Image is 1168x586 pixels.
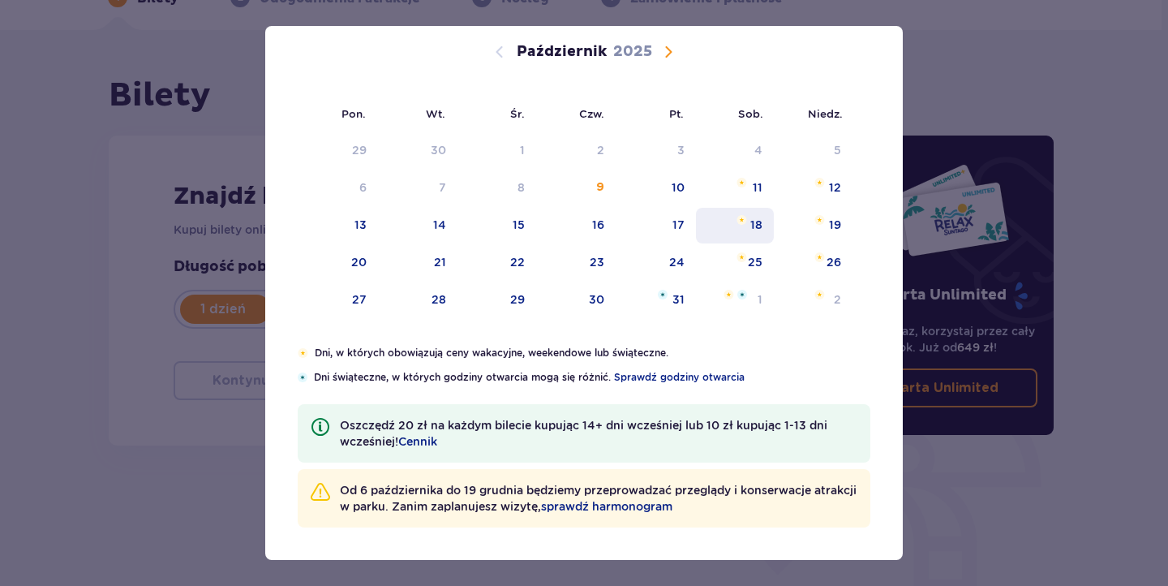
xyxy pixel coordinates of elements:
div: 15 [513,217,525,233]
div: 19 [829,217,841,233]
div: 22 [510,254,525,270]
div: 8 [517,179,525,196]
button: Następny miesiąc [659,42,678,62]
small: Pon. [341,107,366,120]
img: Niebieska gwiazdka [737,290,747,299]
td: Data niedostępna. środa, 1 października 2025 [457,133,536,169]
td: czwartek, 16 października 2025 [536,208,616,243]
td: Data niedostępna. wtorek, 30 września 2025 [378,133,458,169]
td: sobota, 18 października 2025 [696,208,775,243]
small: Czw. [579,107,604,120]
td: Data niedostępna. sobota, 4 października 2025 [696,133,775,169]
p: Dni świąteczne, w których godziny otwarcia mogą się różnić. [314,370,870,385]
td: Data niedostępna. poniedziałek, 29 września 2025 [298,133,378,169]
td: Data niedostępna. środa, 8 października 2025 [457,170,536,206]
div: 7 [439,179,446,196]
small: Śr. [510,107,525,120]
div: 9 [596,179,604,196]
td: wtorek, 28 października 2025 [378,282,458,318]
img: Pomarańczowa gwiazdka [736,215,747,225]
td: piątek, 17 października 2025 [616,208,696,243]
small: Sob. [738,107,763,120]
td: poniedziałek, 20 października 2025 [298,245,378,281]
div: 10 [672,179,685,196]
td: środa, 29 października 2025 [457,282,536,318]
td: sobota, 11 października 2025 [696,170,775,206]
small: Niedz. [808,107,843,120]
div: 29 [510,291,525,308]
img: Pomarańczowa gwiazdka [736,178,747,187]
a: sprawdź harmonogram [541,498,672,515]
td: Data niedostępna. niedziela, 5 października 2025 [774,133,852,169]
td: niedziela, 12 października 2025 [774,170,852,206]
td: czwartek, 9 października 2025 [536,170,616,206]
td: poniedziałek, 13 października 2025 [298,208,378,243]
td: piątek, 31 października 2025 [616,282,696,318]
td: wtorek, 21 października 2025 [378,245,458,281]
div: 6 [359,179,367,196]
td: Data niedostępna. piątek, 3 października 2025 [616,133,696,169]
p: Dni, w których obowiązują ceny wakacyjne, weekendowe lub świąteczne. [315,346,870,360]
td: czwartek, 23 października 2025 [536,245,616,281]
small: Wt. [426,107,445,120]
div: 24 [669,254,685,270]
img: Pomarańczowa gwiazdka [814,178,825,187]
div: 30 [431,142,446,158]
a: Sprawdź godziny otwarcia [614,370,745,385]
div: 30 [589,291,604,308]
td: Data niedostępna. wtorek, 7 października 2025 [378,170,458,206]
img: Pomarańczowa gwiazdka [814,215,825,225]
div: 14 [433,217,446,233]
div: 2 [834,291,841,308]
img: Pomarańczowa gwiazdka [298,348,308,358]
td: Data niedostępna. czwartek, 2 października 2025 [536,133,616,169]
div: 29 [352,142,367,158]
div: 16 [592,217,604,233]
div: 1 [520,142,525,158]
div: 31 [672,291,685,308]
img: Pomarańczowa gwiazdka [814,290,825,299]
div: 1 [758,291,762,308]
img: Pomarańczowa gwiazdka [814,252,825,262]
div: 27 [352,291,367,308]
p: Październik [517,42,607,62]
p: Od 6 października do 19 grudnia będziemy przeprowadzać przeglądy i konserwacje atrakcji w parku. ... [340,482,857,515]
div: 21 [434,254,446,270]
div: 17 [672,217,685,233]
p: 2025 [613,42,652,62]
img: Niebieska gwiazdka [298,373,307,382]
img: Pomarańczowa gwiazdka [724,290,734,299]
td: piątek, 24 października 2025 [616,245,696,281]
div: 18 [750,217,762,233]
div: 11 [753,179,762,196]
div: 26 [827,254,841,270]
td: niedziela, 19 października 2025 [774,208,852,243]
div: 12 [829,179,841,196]
a: Cennik [398,433,437,450]
td: środa, 22 października 2025 [457,245,536,281]
td: Data niedostępna. poniedziałek, 6 października 2025 [298,170,378,206]
img: Niebieska gwiazdka [658,290,668,299]
td: niedziela, 26 października 2025 [774,245,852,281]
div: 5 [834,142,841,158]
td: sobota, 1 listopada 2025 [696,282,775,318]
div: 23 [590,254,604,270]
td: sobota, 25 października 2025 [696,245,775,281]
small: Pt. [669,107,684,120]
button: Poprzedni miesiąc [490,42,509,62]
div: 25 [748,254,762,270]
div: 2 [597,142,604,158]
div: 28 [432,291,446,308]
p: Oszczędź 20 zł na każdym bilecie kupując 14+ dni wcześniej lub 10 zł kupując 1-13 dni wcześniej! [340,417,857,450]
td: poniedziałek, 27 października 2025 [298,282,378,318]
div: 3 [677,142,685,158]
div: 4 [754,142,762,158]
div: 13 [354,217,367,233]
td: piątek, 10 października 2025 [616,170,696,206]
div: 20 [351,254,367,270]
td: czwartek, 30 października 2025 [536,282,616,318]
td: niedziela, 2 listopada 2025 [774,282,852,318]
